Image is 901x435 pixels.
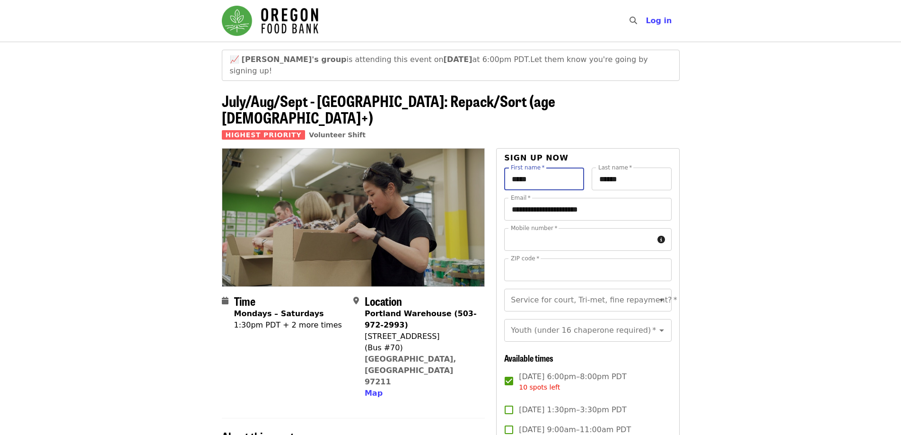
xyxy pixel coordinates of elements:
[630,16,637,25] i: search icon
[511,165,545,170] label: First name
[643,9,650,32] input: Search
[222,296,228,305] i: calendar icon
[657,235,665,244] i: circle-info icon
[222,130,306,140] span: Highest Priority
[598,165,632,170] label: Last name
[365,293,402,309] span: Location
[655,324,668,337] button: Open
[519,371,626,392] span: [DATE] 6:00pm–8:00pm PDT
[222,6,318,36] img: Oregon Food Bank - Home
[511,225,557,231] label: Mobile number
[365,355,456,386] a: [GEOGRAPHIC_DATA], [GEOGRAPHIC_DATA] 97211
[365,342,477,354] div: (Bus #70)
[592,168,672,190] input: Last name
[511,256,539,261] label: ZIP code
[234,293,255,309] span: Time
[234,320,342,331] div: 1:30pm PDT + 2 more times
[646,16,672,25] span: Log in
[365,388,383,399] button: Map
[365,389,383,398] span: Map
[519,404,626,416] span: [DATE] 1:30pm–3:30pm PDT
[504,153,569,162] span: Sign up now
[365,309,477,329] strong: Portland Warehouse (503-972-2993)
[504,258,671,281] input: ZIP code
[504,352,553,364] span: Available times
[222,149,485,286] img: July/Aug/Sept - Portland: Repack/Sort (age 8+) organized by Oregon Food Bank
[511,195,531,201] label: Email
[444,55,472,64] strong: [DATE]
[242,55,531,64] span: is attending this event on at 6:00pm PDT.
[365,331,477,342] div: [STREET_ADDRESS]
[309,131,366,139] a: Volunteer Shift
[222,89,555,128] span: July/Aug/Sept - [GEOGRAPHIC_DATA]: Repack/Sort (age [DEMOGRAPHIC_DATA]+)
[504,228,653,251] input: Mobile number
[504,198,671,221] input: Email
[230,55,239,64] span: growth emoji
[638,11,679,30] button: Log in
[519,383,560,391] span: 10 spots left
[353,296,359,305] i: map-marker-alt icon
[655,293,668,307] button: Open
[504,168,584,190] input: First name
[234,309,324,318] strong: Mondays – Saturdays
[242,55,347,64] strong: [PERSON_NAME]'s group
